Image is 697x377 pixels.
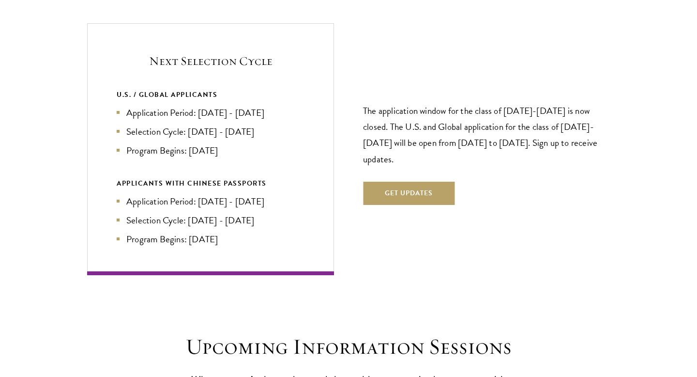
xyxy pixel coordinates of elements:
[117,125,304,139] li: Selection Cycle: [DATE] - [DATE]
[117,53,304,69] h5: Next Selection Cycle
[363,103,610,167] p: The application window for the class of [DATE]-[DATE] is now closed. The U.S. and Global applicat...
[117,89,304,101] div: U.S. / GLOBAL APPLICANTS
[117,106,304,120] li: Application Period: [DATE] - [DATE]
[117,177,304,189] div: APPLICANTS WITH CHINESE PASSPORTS
[117,213,304,227] li: Selection Cycle: [DATE] - [DATE]
[363,182,455,205] button: Get Updates
[117,232,304,246] li: Program Begins: [DATE]
[117,194,304,208] li: Application Period: [DATE] - [DATE]
[182,333,515,361] h2: Upcoming Information Sessions
[117,143,304,157] li: Program Begins: [DATE]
